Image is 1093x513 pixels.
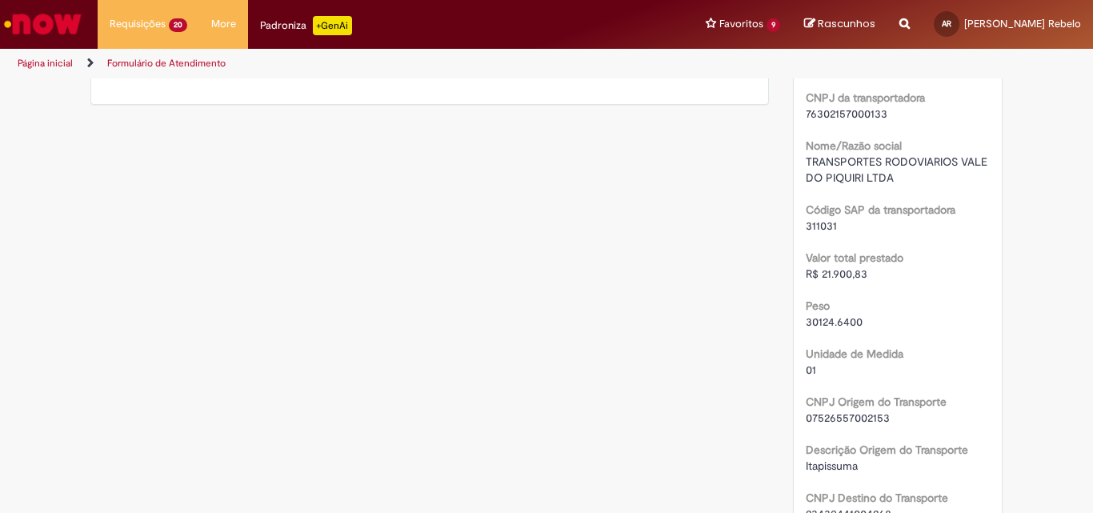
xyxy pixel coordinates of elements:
b: CNPJ Destino do Transporte [806,491,948,505]
b: Código SAP da transportadora [806,202,955,217]
a: Página inicial [18,57,73,70]
span: AR [942,18,951,29]
div: Padroniza [260,16,352,35]
span: [PERSON_NAME] Rebelo [964,17,1081,30]
b: CNPJ da transportadora [806,90,925,105]
b: Peso [806,299,830,313]
span: 76302157000133 [806,106,887,121]
span: Requisições [110,16,166,32]
span: More [211,16,236,32]
span: 311031 [806,218,837,233]
span: 30124.6400 [806,315,863,329]
span: R$ 21.900,83 [806,267,867,281]
b: Nome/Razão social [806,138,902,153]
b: CNPJ Origem do Transporte [806,395,947,409]
span: 07526557002153 [806,411,890,425]
b: Valor total prestado [806,250,903,265]
b: Unidade de Medida [806,347,903,361]
a: Formulário de Atendimento [107,57,226,70]
b: Descrição Origem do Transporte [806,443,968,457]
span: TRANSPORTES RODOVIARIOS VALE DO PIQUIRI LTDA [806,154,991,185]
p: +GenAi [313,16,352,35]
span: Rascunhos [818,16,875,31]
img: ServiceNow [2,8,84,40]
span: Favoritos [719,16,763,32]
span: 9 [767,18,780,32]
ul: Trilhas de página [12,49,717,78]
span: Itapissuma [806,459,858,473]
a: Rascunhos [804,17,875,32]
span: 01 [806,363,816,377]
span: 20 [169,18,187,32]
